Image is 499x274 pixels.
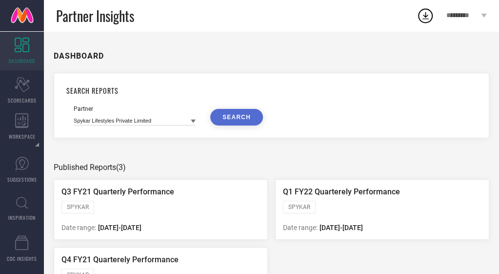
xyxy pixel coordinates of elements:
span: Date range: [283,224,318,232]
span: WORKSPACE [9,133,36,140]
span: SPYKAR [67,204,89,211]
span: SUGGESTIONS [7,176,37,183]
div: Open download list [417,7,434,24]
span: Q3 FY21 Quarterly Performance [61,187,174,196]
div: Published Reports (3) [54,163,489,172]
span: DASHBOARD [9,57,35,64]
span: CDC INSIGHTS [7,255,37,262]
h1: SEARCH REPORTS [66,85,477,96]
span: Q4 FY21 Quarterely Performance [61,255,179,264]
span: [DATE] - [DATE] [319,224,363,232]
span: SPYKAR [288,204,310,211]
span: Date range: [61,224,96,232]
span: SCORECARDS [8,97,37,104]
span: [DATE] - [DATE] [98,224,141,232]
button: SEARCH [210,109,263,126]
span: Partner Insights [56,6,134,26]
h1: DASHBOARD [54,51,104,61]
span: INSPIRATION [8,214,36,221]
span: Q1 FY22 Quarterely Performance [283,187,400,196]
div: Partner [74,105,196,112]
